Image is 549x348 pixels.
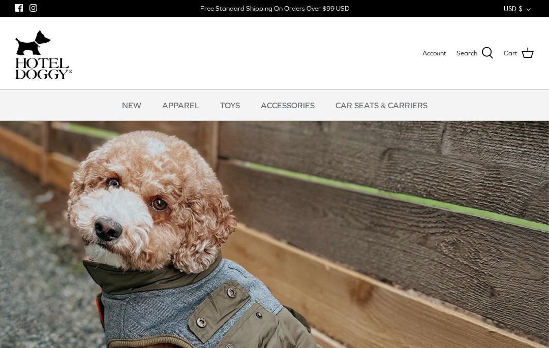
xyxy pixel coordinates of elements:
[326,90,437,120] a: CAR SEATS & CARRIERS
[153,90,208,120] a: APPAREL
[504,47,534,60] a: Cart
[29,4,37,12] a: Instagram
[15,58,72,79] img: hoteldoggycom
[211,90,249,120] a: TOYS
[422,48,446,59] a: Account
[456,47,494,60] a: Search
[15,27,72,79] a: hoteldoggycom
[504,48,517,59] span: Cart
[252,90,324,120] a: ACCESSORIES
[113,90,150,120] a: NEW
[200,1,349,16] a: Free Standard Shipping On Orders Over $99 USD
[200,4,349,13] div: Free Standard Shipping On Orders Over $99 USD
[456,48,477,59] span: Search
[15,4,23,12] a: Facebook
[422,49,446,57] span: Account
[15,27,51,58] img: dog-icon.svg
